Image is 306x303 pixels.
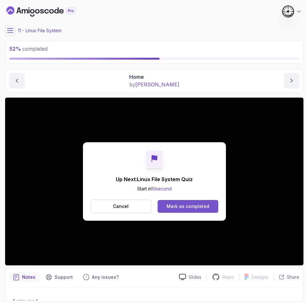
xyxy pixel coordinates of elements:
[158,200,218,213] button: Mark as completed
[9,272,39,282] button: notes button
[129,73,179,81] p: Home
[284,73,299,88] button: next content
[273,274,299,280] button: Share
[113,203,129,210] p: Cancel
[55,274,73,280] p: Support
[174,274,206,280] a: Slides
[222,274,234,280] p: Repo
[79,272,123,282] button: Feedback button
[282,5,294,18] img: user profile image
[189,274,201,280] p: Slides
[92,274,119,280] p: Any issues?
[42,272,77,282] button: Support button
[9,73,25,88] button: previous content
[91,200,152,213] button: Cancel
[135,81,179,88] span: [PERSON_NAME]
[116,186,193,192] p: Start in
[18,27,62,34] p: 11 - Linux File System
[129,81,179,88] p: by
[5,98,303,265] iframe: To enrich screen reader interactions, please activate Accessibility in Grammarly extension settings
[116,175,193,183] p: Up Next: Linux File System Quiz
[6,6,91,17] a: Dashboard
[9,46,21,52] span: 52 %
[22,274,35,280] p: Notes
[282,5,302,18] button: user profile image
[167,203,209,210] div: Mark as completed
[151,186,172,191] span: 10 second
[251,274,268,280] p: Designs
[9,46,48,52] span: completed
[287,274,299,280] p: Share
